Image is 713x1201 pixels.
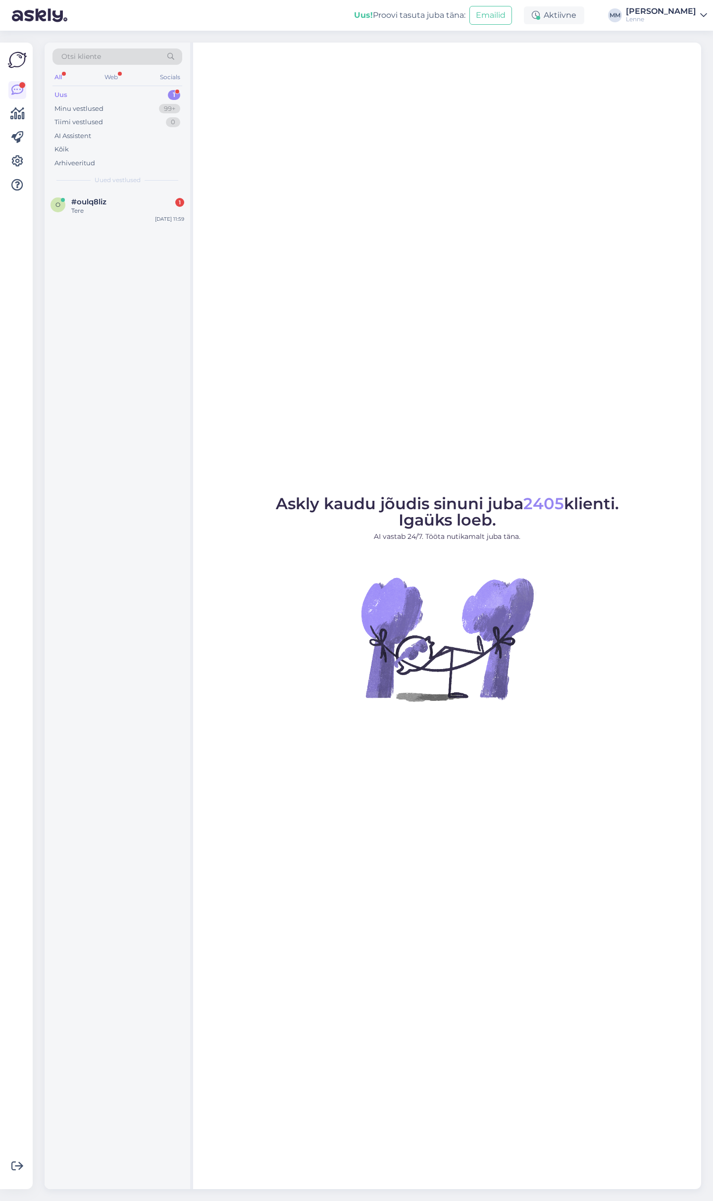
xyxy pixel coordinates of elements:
[102,71,120,84] div: Web
[168,90,180,100] div: 1
[354,9,465,21] div: Proovi tasuta juba täna:
[523,494,564,513] span: 2405
[54,104,103,114] div: Minu vestlused
[276,494,619,529] span: Askly kaudu jõudis sinuni juba klienti. Igaüks loeb.
[276,531,619,542] p: AI vastab 24/7. Tööta nutikamalt juba täna.
[52,71,64,84] div: All
[158,71,182,84] div: Socials
[626,7,696,15] div: [PERSON_NAME]
[175,198,184,207] div: 1
[354,10,373,20] b: Uus!
[95,176,141,185] span: Uued vestlused
[54,90,67,100] div: Uus
[54,117,103,127] div: Tiimi vestlused
[71,206,184,215] div: Tere
[54,131,91,141] div: AI Assistent
[71,197,106,206] span: #oulq8liz
[626,15,696,23] div: Lenne
[55,201,60,208] span: o
[8,50,27,69] img: Askly Logo
[626,7,707,23] a: [PERSON_NAME]Lenne
[469,6,512,25] button: Emailid
[524,6,584,24] div: Aktiivne
[155,215,184,223] div: [DATE] 11:59
[54,144,69,154] div: Kõik
[159,104,180,114] div: 99+
[166,117,180,127] div: 0
[358,550,536,728] img: No Chat active
[61,51,101,62] span: Otsi kliente
[608,8,622,22] div: MM
[54,158,95,168] div: Arhiveeritud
